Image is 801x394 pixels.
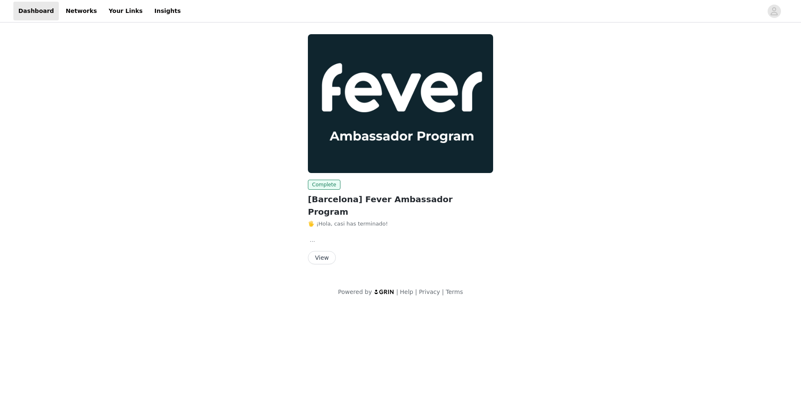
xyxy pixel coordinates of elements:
a: Terms [446,289,463,295]
p: 🖐️ ¡Hola, casi has terminado! [308,220,493,228]
a: View [308,255,336,261]
span: | [396,289,398,295]
span: Complete [308,180,340,190]
span: | [415,289,417,295]
img: logo [374,289,395,294]
a: Networks [60,2,102,20]
div: avatar [770,5,778,18]
h2: [Barcelona] Fever Ambassador Program [308,193,493,218]
a: Dashboard [13,2,59,20]
img: Fever Ambassadors [308,34,493,173]
a: Help [400,289,413,295]
button: View [308,251,336,264]
a: Your Links [103,2,148,20]
span: Powered by [338,289,372,295]
span: | [442,289,444,295]
a: Insights [149,2,186,20]
a: Privacy [419,289,440,295]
